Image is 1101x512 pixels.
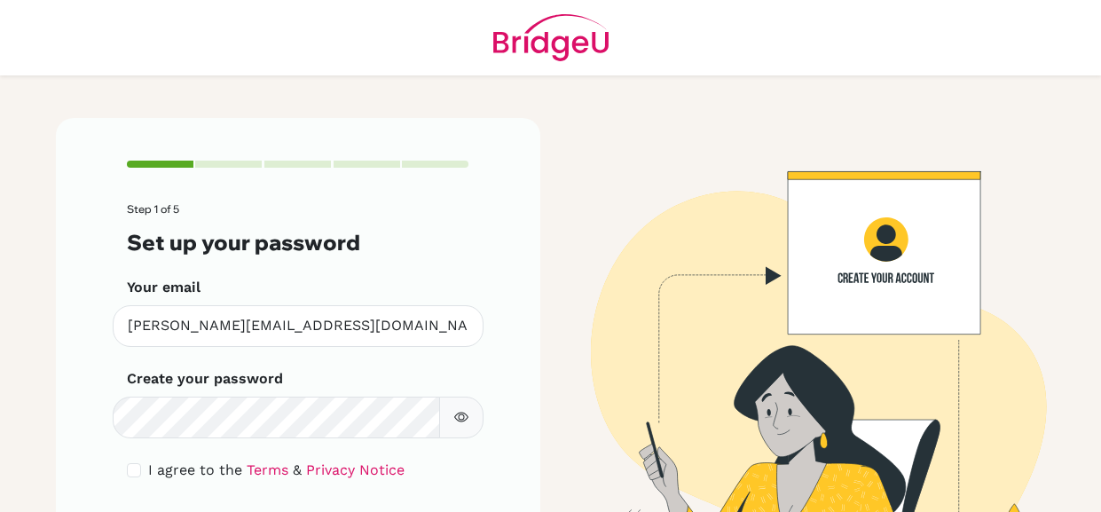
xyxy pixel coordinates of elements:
[127,368,283,390] label: Create your password
[127,202,179,216] span: Step 1 of 5
[127,230,469,256] h3: Set up your password
[127,277,201,298] label: Your email
[113,305,484,347] input: Insert your email*
[293,461,302,478] span: &
[247,461,288,478] a: Terms
[148,461,242,478] span: I agree to the
[306,461,405,478] a: Privacy Notice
